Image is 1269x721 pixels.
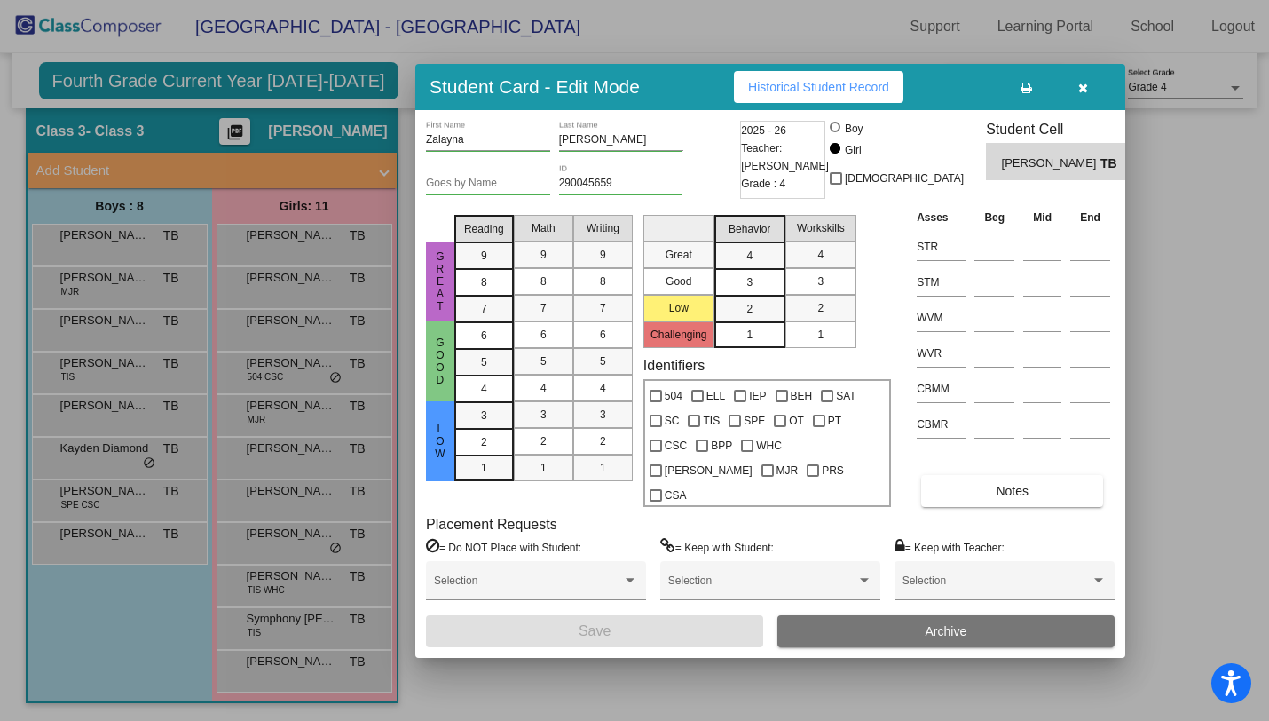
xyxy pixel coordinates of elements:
[729,221,770,237] span: Behavior
[917,340,966,367] input: assessment
[749,385,766,407] span: IEP
[746,274,753,290] span: 3
[986,121,1140,138] h3: Student Cell
[777,615,1115,647] button: Archive
[921,475,1103,507] button: Notes
[711,435,732,456] span: BPP
[540,327,547,343] span: 6
[741,122,786,139] span: 2025 - 26
[600,460,606,476] span: 1
[600,247,606,263] span: 9
[741,175,785,193] span: Grade : 4
[532,220,556,236] span: Math
[776,460,799,481] span: MJR
[540,460,547,476] span: 1
[540,247,547,263] span: 9
[426,615,763,647] button: Save
[917,234,966,260] input: assessment
[540,380,547,396] span: 4
[540,353,547,369] span: 5
[579,623,611,638] span: Save
[744,410,765,432] span: SPE
[817,273,824,289] span: 3
[895,538,1005,556] label: = Keep with Teacher:
[748,80,889,94] span: Historical Student Record
[1002,154,1100,173] span: [PERSON_NAME]
[917,376,966,402] input: assessment
[426,538,581,556] label: = Do NOT Place with Student:
[540,300,547,316] span: 7
[828,410,841,432] span: PT
[432,250,448,313] span: Great
[600,353,606,369] span: 5
[540,273,547,289] span: 8
[746,248,753,264] span: 4
[600,327,606,343] span: 6
[845,168,964,189] span: [DEMOGRAPHIC_DATA]
[1066,208,1115,227] th: End
[665,460,753,481] span: [PERSON_NAME]
[481,328,487,344] span: 6
[789,410,804,432] span: OT
[481,301,487,317] span: 7
[836,385,855,407] span: SAT
[746,301,753,317] span: 2
[660,538,774,556] label: = Keep with Student:
[600,407,606,423] span: 3
[665,485,687,506] span: CSA
[481,248,487,264] span: 9
[600,273,606,289] span: 8
[600,380,606,396] span: 4
[481,408,487,424] span: 3
[481,381,487,397] span: 4
[665,435,687,456] span: CSC
[481,354,487,370] span: 5
[643,357,705,374] label: Identifiers
[587,220,619,236] span: Writing
[426,178,550,190] input: goes by name
[817,247,824,263] span: 4
[481,274,487,290] span: 8
[912,208,970,227] th: Asses
[600,433,606,449] span: 2
[1019,208,1066,227] th: Mid
[844,121,863,137] div: Boy
[822,460,844,481] span: PRS
[703,410,720,432] span: TIS
[600,300,606,316] span: 7
[817,300,824,316] span: 2
[430,75,640,98] h3: Student Card - Edit Mode
[844,142,862,158] div: Girl
[432,423,448,460] span: Low
[432,337,448,386] span: Good
[540,407,547,423] span: 3
[481,434,487,450] span: 2
[464,221,504,237] span: Reading
[797,220,845,236] span: Workskills
[791,385,813,407] span: BEH
[741,139,829,175] span: Teacher: [PERSON_NAME]
[756,435,782,456] span: WHC
[817,327,824,343] span: 1
[1100,154,1125,173] span: TB
[996,484,1029,498] span: Notes
[481,460,487,476] span: 1
[917,305,966,331] input: assessment
[746,327,753,343] span: 1
[559,178,683,190] input: Enter ID
[706,385,725,407] span: ELL
[917,411,966,438] input: assessment
[540,433,547,449] span: 2
[917,269,966,296] input: assessment
[665,385,682,407] span: 504
[665,410,680,432] span: SC
[426,516,557,533] label: Placement Requests
[734,71,903,103] button: Historical Student Record
[970,208,1019,227] th: Beg
[926,624,967,638] span: Archive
